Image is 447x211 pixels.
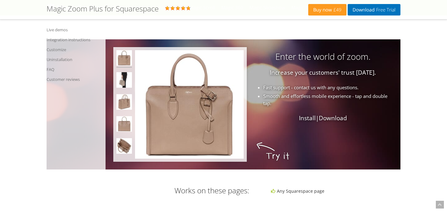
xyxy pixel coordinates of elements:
a: Install [299,114,316,122]
li: Fast support - contact us with any questions. [124,84,394,91]
li: Smooth and effortless mobile experience - tap and double tap. [124,93,394,107]
a: Buy now£49 [308,4,346,15]
span: Free Trial [375,7,395,12]
a: Uninstallation [47,55,104,64]
a: Integration instructions [47,35,104,45]
a: Customer reviews [47,74,104,84]
p: | [106,115,388,122]
a: DownloadFree Trial [348,4,400,15]
li: Any Squarespace page [271,187,400,195]
div: Rating: 5.0 ( ) [47,5,308,15]
p: Increase your customers' trust [DATE]. [106,69,388,76]
h3: Enter the world of zoom. [106,52,388,61]
h3: Works on these pages: [107,187,249,195]
a: FAQ [47,64,104,74]
span: £49 [332,7,341,12]
h1: Magic Zoom Plus for Squarespace [47,5,159,13]
a: Customize [47,45,104,55]
a: Download [319,114,347,122]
